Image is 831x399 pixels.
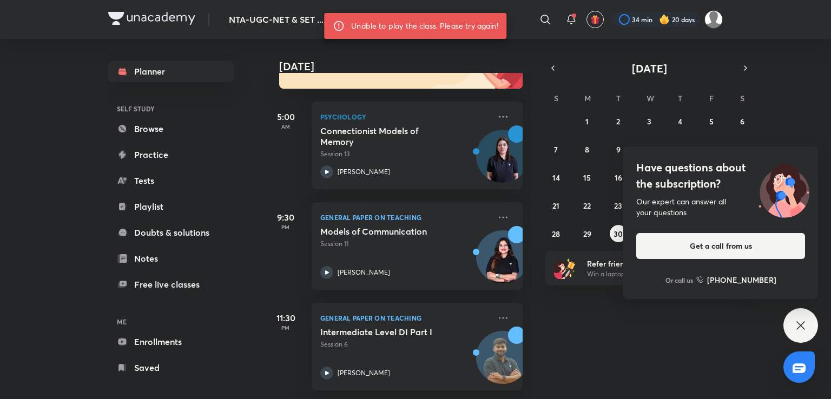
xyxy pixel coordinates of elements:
h5: 5:00 [264,110,307,123]
abbr: Saturday [740,93,744,103]
button: September 13, 2025 [734,141,751,158]
button: September 12, 2025 [703,141,720,158]
p: [PERSON_NAME] [338,368,390,378]
h5: Intermediate Level DI Part I [320,327,455,337]
a: Doubts & solutions [108,222,234,243]
img: Avatar [477,136,529,188]
h5: 9:30 [264,211,307,224]
p: Or call us [665,275,693,285]
button: September 23, 2025 [610,197,627,214]
abbr: September 6, 2025 [740,116,744,127]
img: Avatar [477,337,529,389]
div: Our expert can answer all your questions [636,196,805,218]
abbr: September 14, 2025 [552,172,560,183]
abbr: September 22, 2025 [583,201,591,211]
p: Win a laptop, vouchers & more [587,269,720,279]
abbr: Friday [709,93,714,103]
button: September 1, 2025 [578,112,596,130]
abbr: September 29, 2025 [583,229,591,239]
button: September 2, 2025 [610,112,627,130]
abbr: September 9, 2025 [616,144,621,155]
p: General Paper on Teaching [320,311,490,324]
button: September 15, 2025 [578,169,596,186]
abbr: Thursday [678,93,682,103]
h4: [DATE] [279,60,533,73]
img: Company Logo [108,12,195,25]
button: September 5, 2025 [703,112,720,130]
button: September 14, 2025 [548,169,565,186]
p: Session 13 [320,149,490,159]
p: PM [264,224,307,230]
abbr: September 2, 2025 [616,116,620,127]
button: September 4, 2025 [671,112,689,130]
h5: Models of Communication [320,226,455,237]
h6: ME [108,312,234,331]
div: Unable to play the class. Please try again! [351,16,498,36]
abbr: September 13, 2025 [738,144,746,155]
button: September 22, 2025 [578,197,596,214]
a: Tests [108,170,234,191]
abbr: Sunday [554,93,558,103]
abbr: September 15, 2025 [583,172,591,183]
p: PM [264,324,307,331]
abbr: September 3, 2025 [647,116,651,127]
p: [PERSON_NAME] [338,167,390,177]
img: avatar [590,15,600,24]
abbr: September 23, 2025 [614,201,622,211]
p: [PERSON_NAME] [338,268,390,277]
button: NTA-UGC-NET & SET ... [222,9,347,30]
abbr: Tuesday [616,93,621,103]
button: September 16, 2025 [610,169,627,186]
p: General Paper on Teaching [320,211,490,224]
img: streak [659,14,670,25]
button: September 30, 2025 [610,225,627,242]
button: September 6, 2025 [734,112,751,130]
p: Psychology [320,110,490,123]
button: September 7, 2025 [548,141,565,158]
button: [DATE] [560,61,738,76]
abbr: September 7, 2025 [554,144,558,155]
a: Saved [108,357,234,378]
p: Session 11 [320,239,490,249]
h6: [PHONE_NUMBER] [707,274,776,285]
button: September 11, 2025 [671,141,689,158]
abbr: September 12, 2025 [708,144,715,155]
abbr: September 21, 2025 [552,201,559,211]
abbr: September 5, 2025 [709,116,714,127]
button: avatar [586,11,604,28]
img: referral [554,257,576,279]
button: September 29, 2025 [578,225,596,242]
abbr: September 28, 2025 [552,229,560,239]
a: Practice [108,144,234,165]
a: Notes [108,248,234,269]
a: Company Logo [108,12,195,28]
abbr: September 16, 2025 [615,172,622,183]
a: Playlist [108,196,234,217]
a: [PHONE_NUMBER] [696,274,776,285]
abbr: September 4, 2025 [678,116,682,127]
button: September 21, 2025 [548,197,565,214]
a: Enrollments [108,331,234,353]
img: Atia khan [704,10,723,29]
h6: Refer friends [587,258,720,269]
img: Avatar [477,236,529,288]
button: September 10, 2025 [641,141,658,158]
h4: Have questions about the subscription? [636,159,805,192]
button: September 28, 2025 [548,225,565,242]
h5: Connectionist Models of Memory [320,125,455,147]
p: Session 6 [320,340,490,349]
h5: 11:30 [264,311,307,324]
a: Free live classes [108,274,234,295]
h6: SELF STUDY [108,99,234,118]
abbr: September 8, 2025 [585,144,589,155]
img: ttu_illustration_new.svg [750,159,818,218]
button: September 8, 2025 [578,141,596,158]
abbr: September 30, 2025 [614,229,623,239]
button: September 9, 2025 [610,141,627,158]
p: AM [264,123,307,130]
abbr: September 11, 2025 [677,144,683,155]
button: September 3, 2025 [641,112,658,130]
a: Planner [108,61,234,82]
span: [DATE] [632,61,667,76]
abbr: September 1, 2025 [585,116,589,127]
